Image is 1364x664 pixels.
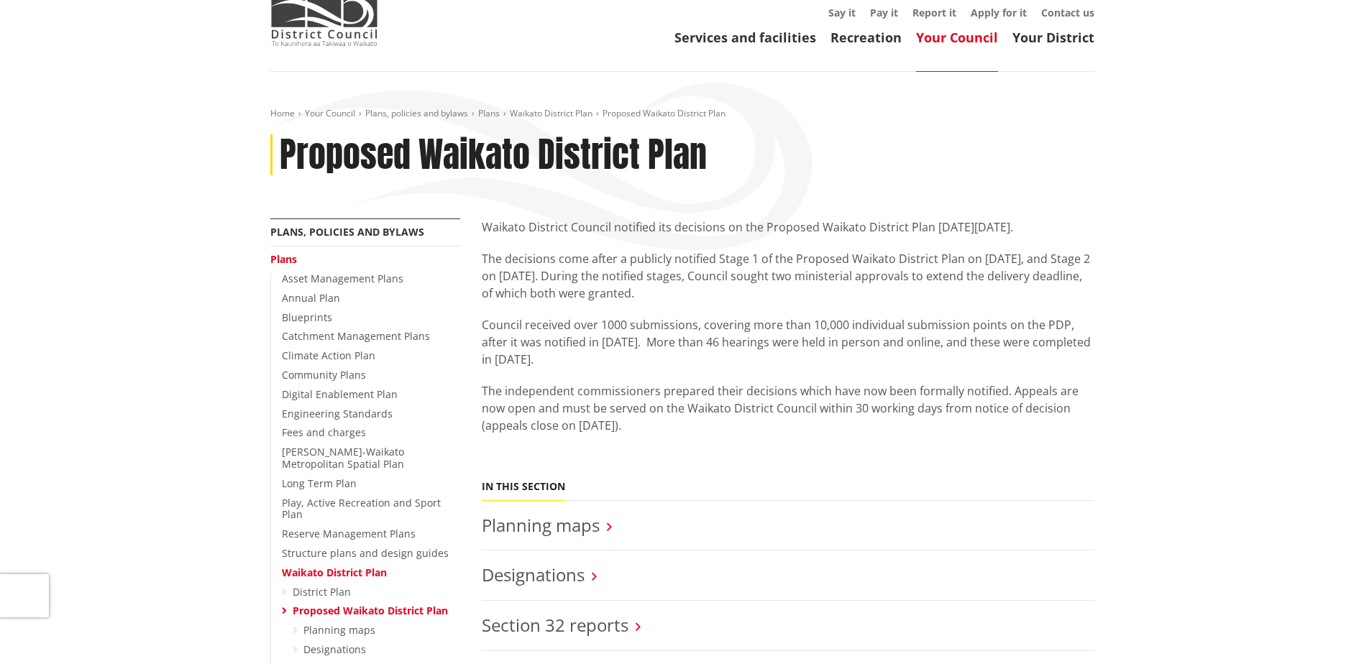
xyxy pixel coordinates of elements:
[282,349,375,362] a: Climate Action Plan
[674,29,816,46] a: Services and facilities
[282,445,404,471] a: [PERSON_NAME]-Waikato Metropolitan Spatial Plan
[870,6,898,19] a: Pay it
[282,329,430,343] a: Catchment Management Plans
[1298,604,1350,655] iframe: Messenger Launcher
[293,604,448,617] a: Proposed Waikato District Plan
[282,368,366,382] a: Community Plans
[270,108,1094,120] nav: breadcrumb
[293,585,351,599] a: District Plan
[282,272,403,285] a: Asset Management Plans
[828,6,856,19] a: Say it
[282,407,393,420] a: Engineering Standards
[1012,29,1094,46] a: Your District
[482,218,1094,236] p: Waikato District Council notified its decisions on the Proposed Waikato District Plan [DATE][DATE].
[510,107,592,119] a: Waikato District Plan
[305,107,355,119] a: Your Council
[482,513,600,537] a: Planning maps
[282,527,416,540] a: Reserve Management Plans
[365,107,468,119] a: Plans, policies and bylaws
[282,291,340,305] a: Annual Plan
[303,642,366,656] a: Designations
[282,566,387,579] a: Waikato District Plan
[482,563,585,586] a: Designations
[270,225,424,239] a: Plans, policies and bylaws
[916,29,998,46] a: Your Council
[282,476,357,490] a: Long Term Plan
[478,107,500,119] a: Plans
[482,382,1094,434] p: The independent commissioners prepared their decisions which have now been formally notified. App...
[303,623,375,637] a: Planning maps
[280,134,707,176] h1: Proposed Waikato District Plan
[971,6,1027,19] a: Apply for it
[912,6,956,19] a: Report it
[1041,6,1094,19] a: Contact us
[282,546,449,560] a: Structure plans and design guides
[482,613,628,637] a: Section 32 reports
[482,250,1094,302] p: The decisions come after a publicly notified Stage 1 of the Proposed Waikato District Plan on [DA...
[270,107,295,119] a: Home
[282,496,441,522] a: Play, Active Recreation and Sport Plan
[282,387,398,401] a: Digital Enablement Plan
[830,29,902,46] a: Recreation
[282,425,366,439] a: Fees and charges
[603,107,726,119] span: Proposed Waikato District Plan
[482,481,565,493] h5: In this section
[270,252,297,266] a: Plans
[482,316,1094,368] p: Council received over 1000 submissions, covering more than 10,000 individual submission points on...
[282,310,332,324] a: Blueprints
